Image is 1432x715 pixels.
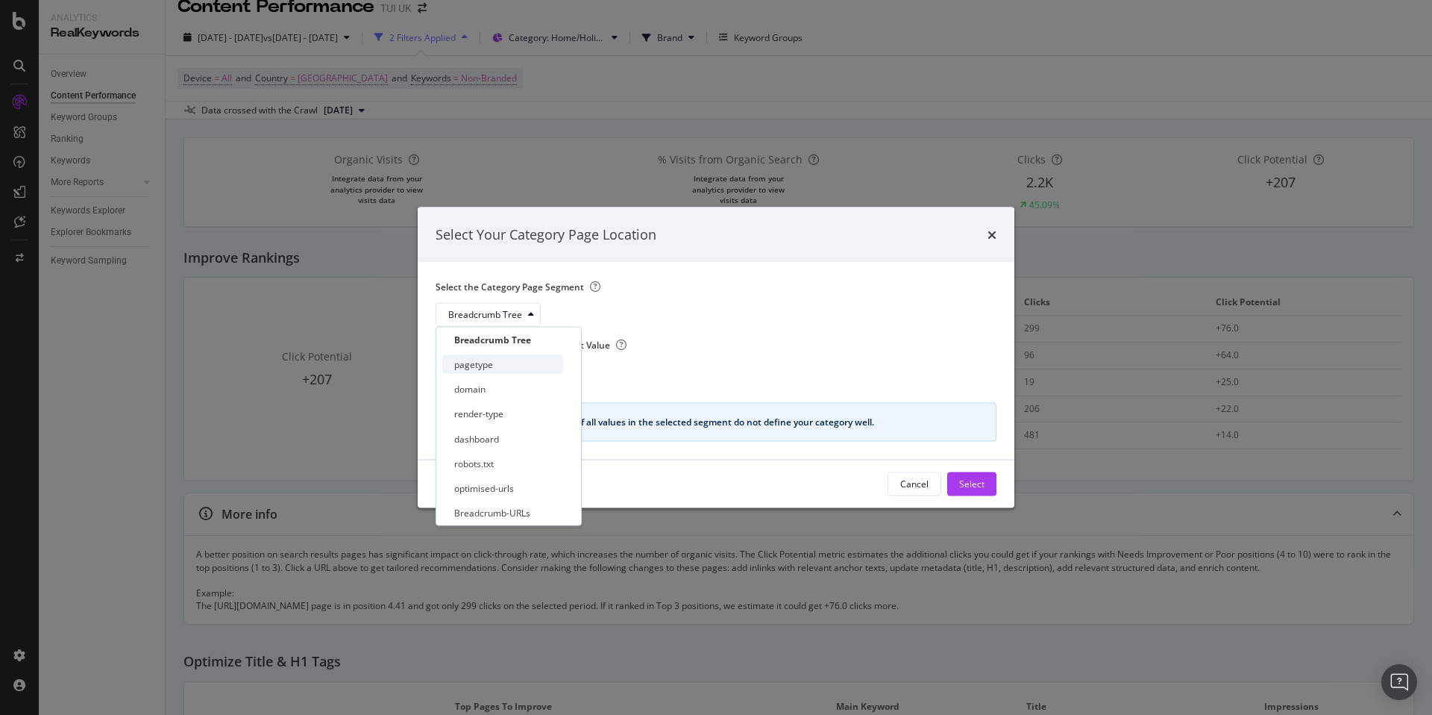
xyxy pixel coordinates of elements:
[436,280,984,293] label: Select the Category Page Segment
[436,225,656,245] div: Select Your Category Page Location
[454,408,503,420] div: render-type
[888,472,941,496] button: Cancel
[454,383,486,396] div: domain
[448,310,522,319] div: Breadcrumb Tree
[900,478,929,490] div: Cancel
[1381,664,1417,700] div: Open Intercom Messenger
[454,334,531,346] div: Breadcrumb Tree
[436,338,984,351] label: Select the Category Page Segment Value
[418,207,1014,508] div: modal
[959,478,984,490] div: Select
[987,225,996,245] div: times
[454,457,494,469] div: robots.txt
[436,302,541,326] button: Breadcrumb Tree
[454,481,514,494] div: optimised-urls
[454,358,493,371] div: pagetype
[947,472,996,496] button: Select
[454,506,530,519] div: Breadcrumb-URLs
[454,432,499,445] div: dashboard
[436,402,996,441] div: info banner
[469,415,978,428] div: Identify a Segment Value if all values in the selected segment do not define your category well.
